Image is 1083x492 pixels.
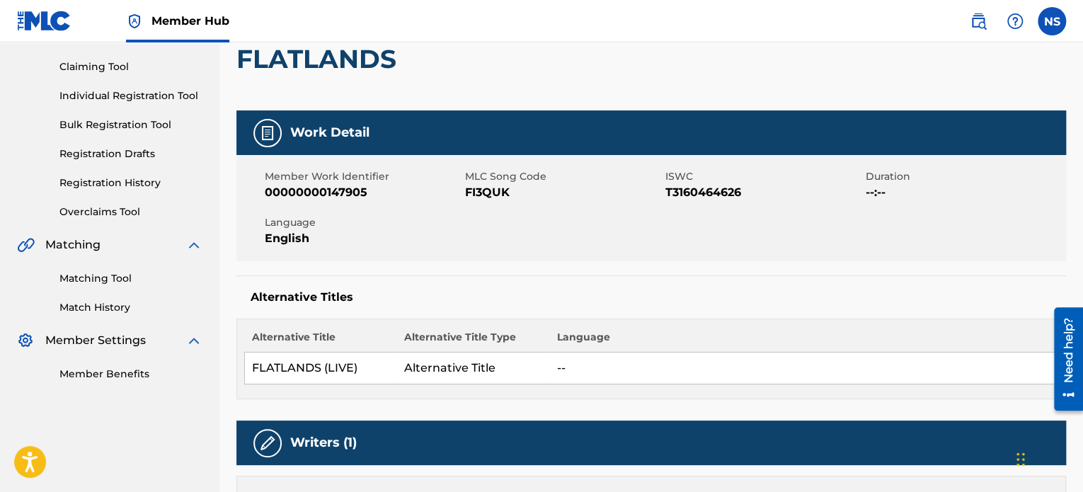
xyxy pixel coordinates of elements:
span: T3160464626 [665,184,862,201]
h5: Writers (1) [290,435,357,451]
img: Work Detail [259,125,276,142]
img: Top Rightsholder [126,13,143,30]
iframe: Chat Widget [1012,424,1083,492]
a: Bulk Registration Tool [59,118,202,132]
span: MLC Song Code [465,169,662,184]
img: help [1007,13,1024,30]
div: Drag [1016,438,1025,481]
span: Member Work Identifier [265,169,462,184]
td: -- [549,353,1058,384]
span: FI3QUK [465,184,662,201]
img: expand [185,236,202,253]
td: FLATLANDS (LIVE) [245,353,397,384]
a: Registration History [59,176,202,190]
span: Member Settings [45,332,146,349]
a: Matching Tool [59,271,202,286]
img: expand [185,332,202,349]
a: Overclaims Tool [59,205,202,219]
a: Individual Registration Tool [59,88,202,103]
img: search [970,13,987,30]
th: Alternative Title [245,330,397,353]
a: Member Benefits [59,367,202,382]
iframe: Resource Center [1043,302,1083,416]
th: Alternative Title Type [397,330,549,353]
img: Writers [259,435,276,452]
img: Matching [17,236,35,253]
td: Alternative Title [397,353,549,384]
span: Language [265,215,462,230]
h5: Work Detail [290,125,369,141]
a: Claiming Tool [59,59,202,74]
a: Registration Drafts [59,147,202,161]
span: Matching [45,236,101,253]
span: --:-- [866,184,1062,201]
img: Member Settings [17,332,34,349]
th: Language [549,330,1058,353]
h2: FLATLANDS [236,43,403,75]
h5: Alternative Titles [251,290,1052,304]
span: 00000000147905 [265,184,462,201]
span: English [265,230,462,247]
div: User Menu [1038,7,1066,35]
span: Duration [866,169,1062,184]
img: MLC Logo [17,11,71,31]
a: Match History [59,300,202,315]
a: Public Search [964,7,992,35]
div: Help [1001,7,1029,35]
span: Member Hub [151,13,229,29]
span: ISWC [665,169,862,184]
